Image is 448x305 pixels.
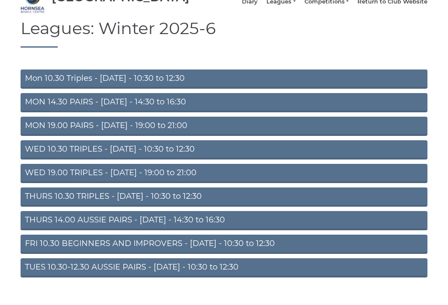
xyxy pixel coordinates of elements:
a: TUES 10.30-12.30 AUSSIE PAIRS - [DATE] - 10:30 to 12:30 [21,258,427,277]
a: MON 14.30 PAIRS - [DATE] - 14:30 to 16:30 [21,93,427,112]
a: WED 19.00 TRIPLES - [DATE] - 19:00 to 21:00 [21,164,427,183]
h1: Leagues: Winter 2025-6 [21,19,427,48]
a: THURS 10.30 TRIPLES - [DATE] - 10:30 to 12:30 [21,187,427,207]
a: WED 10.30 TRIPLES - [DATE] - 10:30 to 12:30 [21,140,427,159]
a: MON 19.00 PAIRS - [DATE] - 19:00 to 21:00 [21,117,427,136]
a: FRI 10.30 BEGINNERS AND IMPROVERS - [DATE] - 10:30 to 12:30 [21,235,427,254]
a: THURS 14.00 AUSSIE PAIRS - [DATE] - 14:30 to 16:30 [21,211,427,230]
a: Mon 10.30 Triples - [DATE] - 10:30 to 12:30 [21,69,427,89]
